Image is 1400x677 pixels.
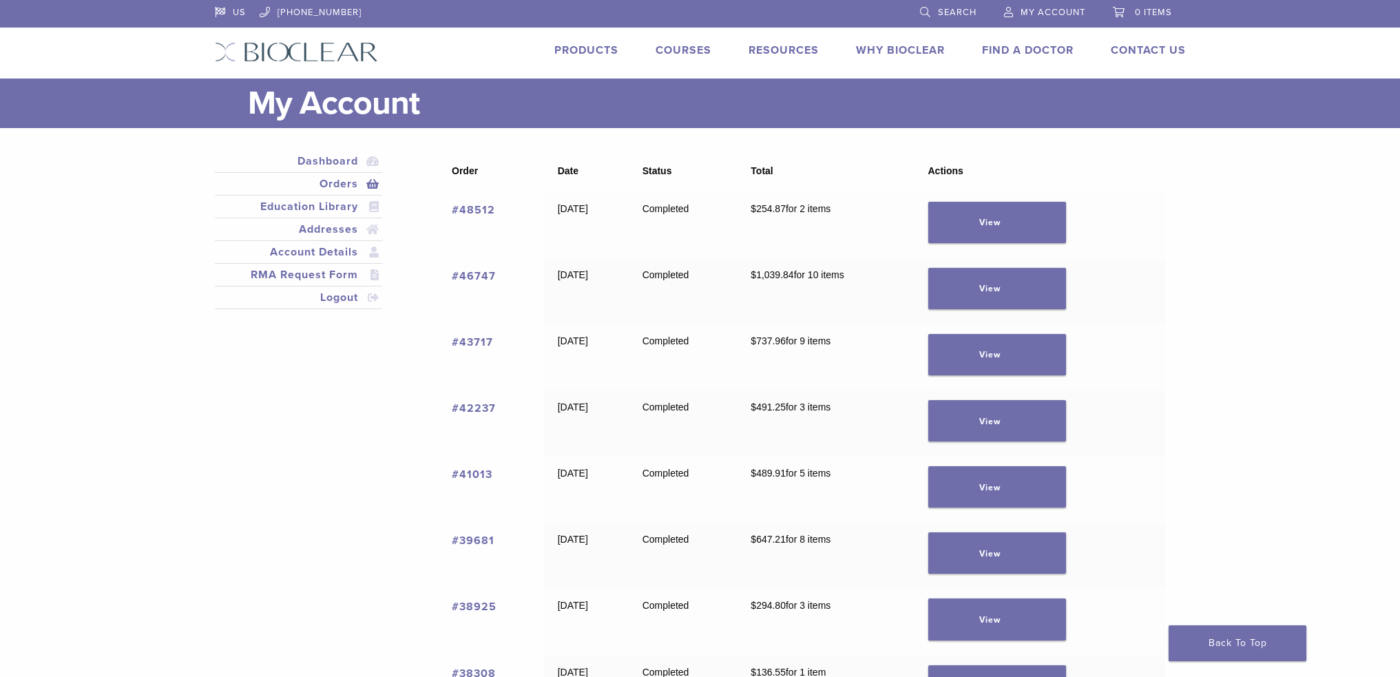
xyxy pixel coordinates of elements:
img: Bioclear [215,42,378,62]
td: for 9 items [738,324,915,390]
a: View order 42237 [928,400,1066,441]
a: View order 39681 [928,532,1066,574]
span: 0 items [1135,7,1172,18]
a: Contact Us [1111,43,1186,57]
span: $ [751,468,756,479]
span: My Account [1021,7,1085,18]
a: View order number 41013 [452,468,492,481]
td: Completed [629,390,738,457]
span: $ [751,335,756,346]
span: Order [452,165,478,176]
a: View order 46747 [928,268,1066,309]
span: Actions [928,165,963,176]
a: View order number 46747 [452,269,496,283]
span: $ [751,203,756,214]
nav: Account pages [215,150,383,326]
span: $ [751,534,756,545]
td: Completed [629,589,738,655]
a: Why Bioclear [856,43,945,57]
a: Find A Doctor [982,43,1074,57]
span: $ [751,269,756,280]
a: Courses [656,43,711,57]
span: $ [751,600,756,611]
td: Completed [629,457,738,523]
span: Total [751,165,773,176]
a: Resources [749,43,819,57]
td: for 8 items [738,523,915,589]
td: Completed [629,523,738,589]
span: Status [642,165,672,176]
a: View order 48512 [928,202,1066,243]
span: 489.91 [751,468,786,479]
time: [DATE] [558,269,588,280]
td: Completed [629,258,738,324]
span: 647.21 [751,534,786,545]
a: View order number 43717 [452,335,493,349]
time: [DATE] [558,468,588,479]
h1: My Account [248,79,1186,128]
time: [DATE] [558,600,588,611]
td: Completed [629,192,738,258]
td: for 10 items [738,258,915,324]
a: Dashboard [218,153,380,169]
a: Addresses [218,221,380,238]
a: Products [554,43,618,57]
time: [DATE] [558,335,588,346]
td: for 2 items [738,192,915,258]
a: RMA Request Form [218,267,380,283]
a: View order 43717 [928,334,1066,375]
td: for 5 items [738,457,915,523]
a: Orders [218,176,380,192]
span: Date [558,165,578,176]
a: Back To Top [1169,625,1306,661]
td: Completed [629,324,738,390]
a: View order number 39681 [452,534,494,548]
a: View order number 42237 [452,402,496,415]
span: $ [751,402,756,413]
time: [DATE] [558,203,588,214]
a: View order number 48512 [452,203,495,217]
span: 737.96 [751,335,786,346]
a: View order 38925 [928,598,1066,640]
a: View order 41013 [928,466,1066,508]
span: 1,039.84 [751,269,793,280]
span: Search [938,7,976,18]
a: View order number 38925 [452,600,497,614]
span: 254.87 [751,203,786,214]
span: 491.25 [751,402,786,413]
td: for 3 items [738,589,915,655]
a: Education Library [218,198,380,215]
td: for 3 items [738,390,915,457]
a: Logout [218,289,380,306]
time: [DATE] [558,534,588,545]
span: 294.80 [751,600,786,611]
a: Account Details [218,244,380,260]
time: [DATE] [558,402,588,413]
